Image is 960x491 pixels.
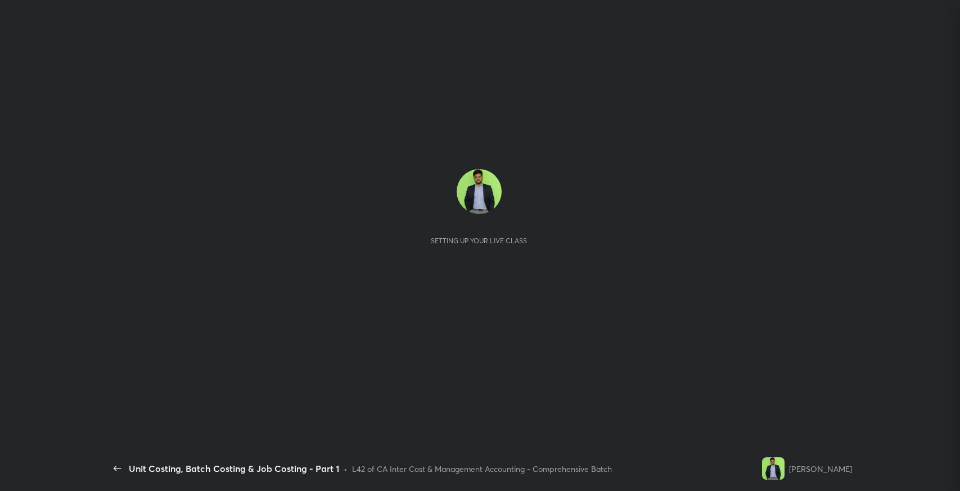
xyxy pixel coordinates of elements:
[762,457,785,480] img: fcc3dd17a7d24364a6f5f049f7d33ac3.jpg
[789,463,852,475] div: [PERSON_NAME]
[344,463,348,475] div: •
[352,463,612,475] div: L42 of CA Inter Cost & Management Accounting - Comprehensive Batch
[129,462,339,475] div: Unit Costing, Batch Costing & Job Costing - Part 1
[457,169,502,214] img: fcc3dd17a7d24364a6f5f049f7d33ac3.jpg
[431,237,527,245] div: Setting up your live class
